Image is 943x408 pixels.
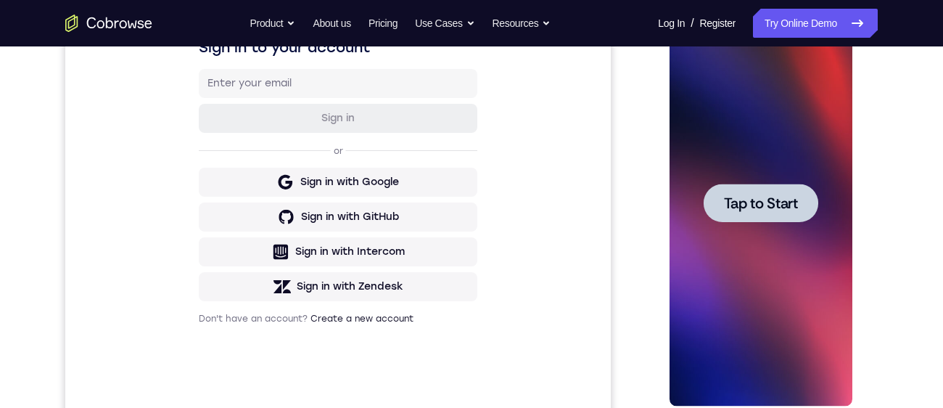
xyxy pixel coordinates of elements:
button: Resources [493,9,551,38]
a: Go to the home page [65,15,152,32]
a: Create a new account [245,376,348,386]
button: Sign in [133,166,412,195]
span: Tap to Start [65,207,139,221]
a: Pricing [368,9,398,38]
button: Tap to Start [45,195,160,233]
input: Enter your email [142,139,403,153]
button: Sign in with Google [133,230,412,259]
div: Sign in with GitHub [236,272,334,287]
button: Use Cases [415,9,474,38]
h1: Sign in to your account [133,99,412,120]
button: Sign in with Intercom [133,300,412,329]
button: Product [250,9,296,38]
p: or [265,208,281,219]
div: Sign in with Intercom [230,307,339,322]
button: Sign in with Zendesk [133,335,412,364]
a: Try Online Demo [753,9,878,38]
p: Don't have an account? [133,375,412,387]
a: About us [313,9,350,38]
a: Register [700,9,736,38]
span: / [691,15,693,32]
div: Sign in with Zendesk [231,342,338,356]
a: Log In [658,9,685,38]
div: Sign in with Google [235,237,334,252]
button: Sign in with GitHub [133,265,412,294]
